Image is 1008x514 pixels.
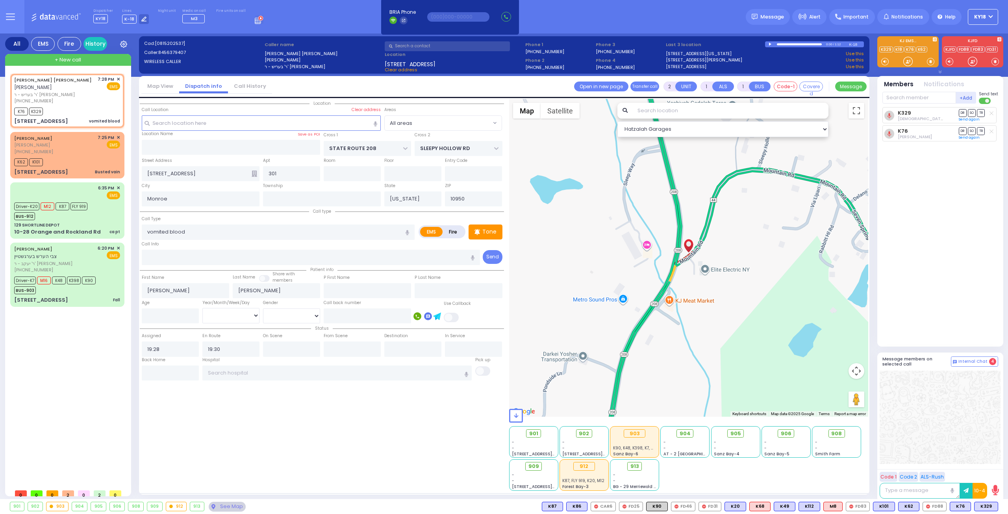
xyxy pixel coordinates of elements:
[979,91,998,97] span: Send text
[228,82,272,90] a: Call History
[28,502,43,511] div: 902
[977,109,985,117] span: TR
[41,202,54,210] span: M12
[724,502,746,511] div: BLS
[117,245,120,252] span: ✕
[712,82,734,91] button: ALS
[542,502,563,511] div: K87
[98,76,114,82] span: 7:28 PM
[579,430,589,438] span: 902
[632,103,829,119] input: Search location
[957,46,971,52] a: FD88
[799,502,820,511] div: BLS
[141,82,179,90] a: Map View
[898,110,911,116] a: K329
[898,502,919,511] div: K62
[781,430,791,438] span: 906
[311,325,333,331] span: Status
[666,57,742,63] a: [STREET_ADDRESS][PERSON_NAME]
[877,39,939,45] label: KJ EMS...
[623,505,626,508] img: red-radio-icon.svg
[209,502,246,512] div: See map
[142,300,150,306] label: Age
[445,333,465,339] label: In Service
[384,333,408,339] label: Destination
[202,300,259,306] div: Year/Month/Week/Day
[93,14,108,23] span: KY18
[873,502,895,511] div: K101
[849,363,864,379] button: Map camera controls
[525,48,564,54] label: [PHONE_NUMBER]
[846,50,864,57] a: Use this
[730,430,741,438] span: 905
[663,439,666,445] span: -
[898,502,919,511] div: BLS
[265,63,382,70] label: ר' בעריש - ר' [PERSON_NAME]
[389,9,416,16] span: BRIA Phone
[46,490,58,496] span: 0
[56,202,69,210] span: K87
[591,502,616,511] div: CAR6
[142,216,161,222] label: Call Type
[613,451,638,457] span: Sanz Bay-6
[113,297,120,303] div: Fall
[826,40,833,49] div: 0:00
[475,357,490,363] label: Pick up
[968,109,976,117] span: SO
[760,13,784,21] span: Message
[352,107,381,113] label: Clear address
[107,251,120,259] span: EMS
[682,234,695,258] div: MAYER DUVID WEISS
[525,57,593,64] span: Phone 2
[142,158,172,164] label: Street Address
[55,56,81,64] span: + New call
[613,478,615,484] span: -
[846,502,870,511] div: FD83
[950,502,971,511] div: BLS
[324,300,361,306] label: Call back number
[390,119,412,127] span: All areas
[324,333,348,339] label: From Scene
[573,462,595,471] div: 912
[67,276,81,284] span: K398
[971,46,985,52] a: FD83
[110,502,125,511] div: 906
[144,40,262,47] label: Cad:
[666,63,706,70] a: [STREET_ADDRESS]
[596,48,635,54] label: [PHONE_NUMBER]
[891,13,923,20] span: Notifications
[298,132,320,137] label: Save as POI
[646,502,668,511] div: K90
[98,245,114,251] span: 6:20 PM
[483,250,502,264] button: Send
[306,267,337,273] span: Patient info
[72,502,87,511] div: 904
[809,13,821,20] span: Alert
[445,158,467,164] label: Entry Code
[142,275,164,281] label: First Name
[272,271,295,277] small: Share with
[14,296,68,304] div: [STREET_ADDRESS]
[529,430,538,438] span: 901
[749,502,771,511] div: K68
[884,80,913,89] button: Members
[898,116,979,122] span: Shia Waldman
[14,246,52,252] a: [PERSON_NAME]
[512,478,514,484] span: -
[977,127,985,135] span: TR
[263,333,282,339] label: On Scene
[216,9,246,13] label: Fire units on call
[675,82,697,91] button: UNIT
[179,82,228,90] a: Dispatch info
[714,439,716,445] span: -
[10,502,24,511] div: 901
[107,141,120,148] span: EMS
[873,502,895,511] div: BLS
[774,502,795,511] div: K49
[309,208,335,214] span: Call type
[512,472,514,478] span: -
[324,275,350,281] label: P First Name
[843,13,869,20] span: Important
[142,357,165,363] label: Back Home
[774,502,795,511] div: BLS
